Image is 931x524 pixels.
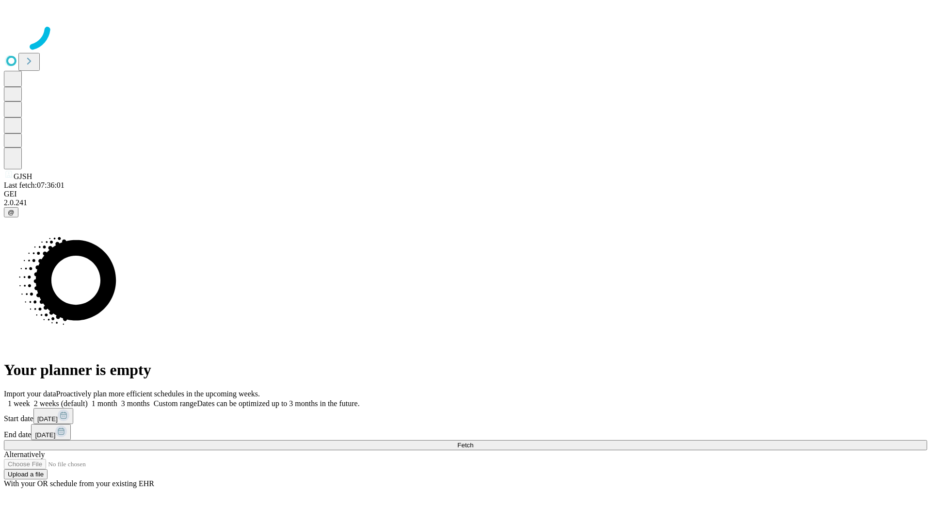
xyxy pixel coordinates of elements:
[4,469,48,479] button: Upload a file
[8,399,30,408] span: 1 week
[56,390,260,398] span: Proactively plan more efficient schedules in the upcoming weeks.
[154,399,197,408] span: Custom range
[37,415,58,423] span: [DATE]
[4,424,927,440] div: End date
[4,198,927,207] div: 2.0.241
[14,172,32,180] span: GJSH
[4,207,18,217] button: @
[197,399,359,408] span: Dates can be optimized up to 3 months in the future.
[4,450,45,458] span: Alternatively
[33,408,73,424] button: [DATE]
[92,399,117,408] span: 1 month
[34,399,88,408] span: 2 weeks (default)
[457,442,473,449] span: Fetch
[4,361,927,379] h1: Your planner is empty
[4,408,927,424] div: Start date
[4,479,154,488] span: With your OR schedule from your existing EHR
[4,440,927,450] button: Fetch
[121,399,150,408] span: 3 months
[4,190,927,198] div: GEI
[31,424,71,440] button: [DATE]
[4,181,64,189] span: Last fetch: 07:36:01
[4,390,56,398] span: Import your data
[8,209,15,216] span: @
[35,431,55,439] span: [DATE]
